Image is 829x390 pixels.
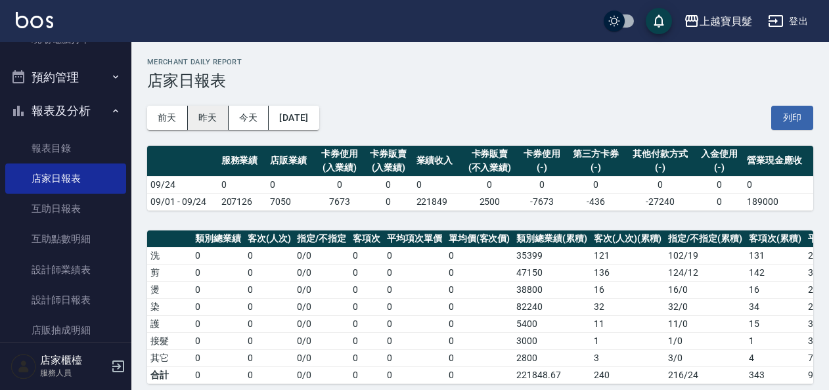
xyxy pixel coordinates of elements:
td: 32 [591,298,665,315]
td: 0 [244,315,294,332]
a: 店家日報表 [5,163,126,194]
button: 前天 [147,106,188,130]
button: 預約管理 [5,60,126,95]
td: 0 [349,332,384,349]
td: 0 [384,315,445,332]
td: 0 [349,264,384,281]
th: 客項次(累積) [746,230,805,248]
td: 0 [244,298,294,315]
td: -27240 [625,193,695,210]
th: 指定/不指定 [294,230,349,248]
td: 09/01 - 09/24 [147,193,218,210]
td: 7673 [315,193,364,210]
td: 136 [591,264,665,281]
button: 列印 [771,106,813,130]
td: 142 [746,264,805,281]
button: 今天 [229,106,269,130]
td: 0 [445,366,514,383]
th: 營業現金應收 [744,146,813,177]
td: 0 [384,247,445,264]
th: 類別總業績 [192,230,244,248]
td: 82240 [513,298,591,315]
a: 互助日報表 [5,194,126,224]
td: 0 / 0 [294,281,349,298]
td: 燙 [147,281,192,298]
td: 0 [192,281,244,298]
td: 0 [192,315,244,332]
td: 7050 [267,193,315,210]
h3: 店家日報表 [147,72,813,90]
td: 0 / 0 [294,298,349,315]
td: 0 [192,332,244,349]
th: 服務業績 [218,146,267,177]
td: 0 [244,247,294,264]
td: 16 [591,281,665,298]
td: 3000 [513,332,591,349]
a: 設計師日報表 [5,285,126,315]
td: 131 [746,247,805,264]
div: 卡券販賣 [465,147,514,161]
td: -436 [566,193,625,210]
div: (-) [570,161,622,175]
td: 1 / 0 [665,332,746,349]
td: 15 [746,315,805,332]
td: 0 [566,176,625,193]
td: 0 [384,332,445,349]
div: 入金使用 [698,147,740,161]
th: 平均項次單價 [384,230,445,248]
td: 0 [445,281,514,298]
td: 189000 [744,193,813,210]
td: 0 [244,281,294,298]
div: (入業績) [367,161,409,175]
td: 0 / 0 [294,247,349,264]
td: 0 [192,298,244,315]
td: 34 [746,298,805,315]
td: 0 [244,264,294,281]
td: 09/24 [147,176,218,193]
td: 其它 [147,349,192,366]
button: 昨天 [188,106,229,130]
button: save [646,8,672,34]
td: 0 [445,247,514,264]
button: 登出 [763,9,813,33]
td: 0 [744,176,813,193]
td: 0 [695,193,744,210]
td: 0 [384,349,445,366]
td: 11 / 0 [665,315,746,332]
td: 0 [445,298,514,315]
div: (不入業績) [465,161,514,175]
th: 指定/不指定(累積) [665,230,746,248]
td: 0 [364,193,413,210]
td: 0 [445,264,514,281]
button: [DATE] [269,106,319,130]
td: 1 [746,332,805,349]
td: 0 [445,349,514,366]
td: 0 [192,366,244,383]
td: 0 [244,349,294,366]
td: -7673 [518,193,566,210]
td: 護 [147,315,192,332]
th: 客項次 [349,230,384,248]
th: 業績收入 [413,146,462,177]
td: 合計 [147,366,192,383]
td: 2800 [513,349,591,366]
td: 0 [518,176,566,193]
th: 客次(人次) [244,230,294,248]
td: 0 [244,332,294,349]
td: 0 [349,247,384,264]
td: 0 / 0 [294,315,349,332]
div: 卡券使用 [521,147,563,161]
td: 5400 [513,315,591,332]
td: 染 [147,298,192,315]
td: 0 [462,176,518,193]
td: 0 [349,349,384,366]
a: 報表目錄 [5,133,126,163]
td: 0 [267,176,315,193]
td: 0 [384,298,445,315]
td: 0 [695,176,744,193]
th: 單均價(客次價) [445,230,514,248]
td: 0 [384,264,445,281]
a: 設計師業績表 [5,255,126,285]
button: 報表及分析 [5,94,126,128]
a: 店販抽成明細 [5,315,126,345]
